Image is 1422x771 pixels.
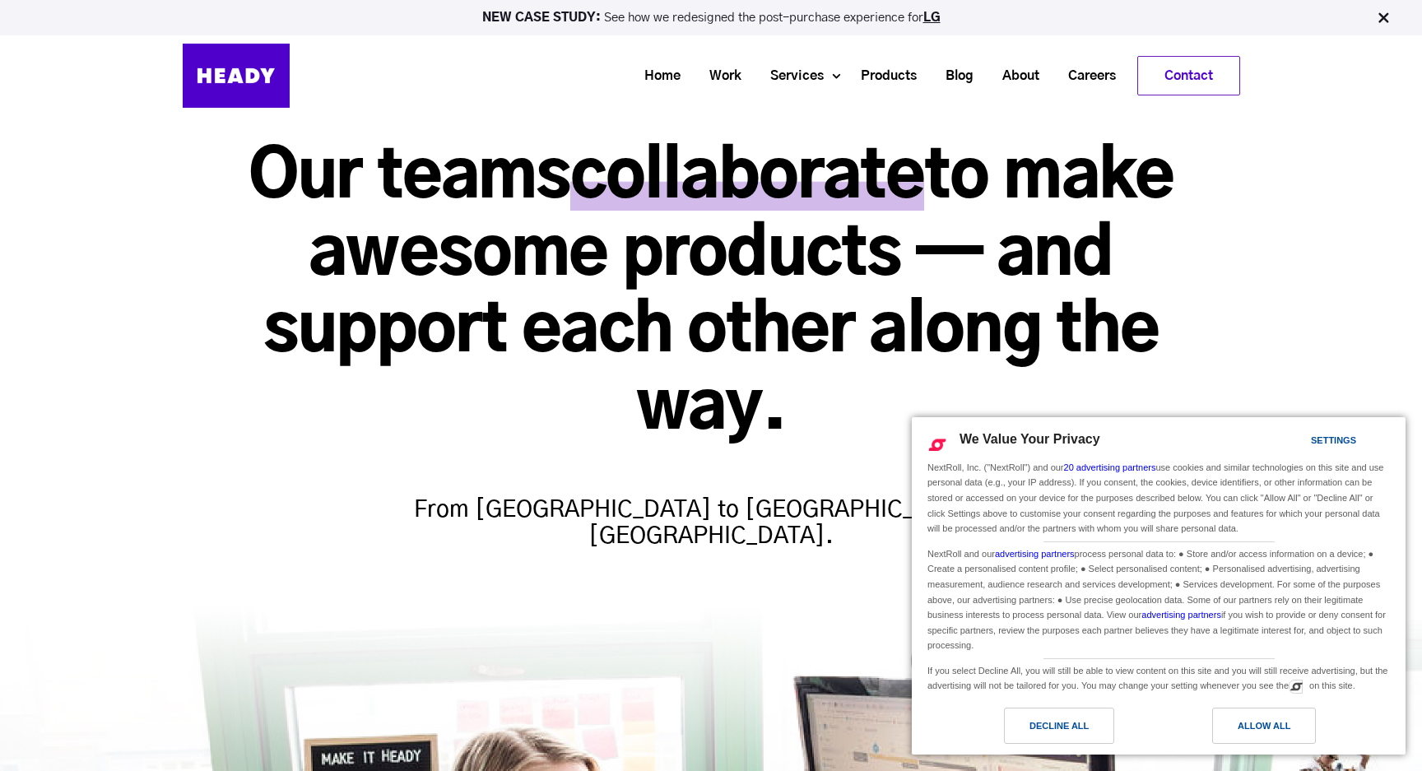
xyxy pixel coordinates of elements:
a: Blog [925,61,982,91]
img: Heady_Logo_Web-01 (1) [183,44,290,108]
a: Careers [1048,61,1124,91]
a: Products [840,61,925,91]
a: LG [923,12,941,24]
a: advertising partners [995,549,1075,559]
a: Allow All [1159,708,1396,752]
a: Contact [1138,57,1239,95]
span: collaborate [570,145,924,211]
div: Allow All [1238,717,1290,735]
p: See how we redesigned the post-purchase experience for [7,12,1415,24]
a: 20 advertising partners [1064,462,1156,472]
div: NextRoll and our process personal data to: ● Store and/or access information on a device; ● Creat... [924,542,1393,655]
a: About [982,61,1048,91]
a: Home [624,61,689,91]
div: Settings [1311,431,1356,449]
img: Close Bar [1375,10,1392,26]
a: Settings [1282,427,1322,457]
h1: Our teams to make awesome products — and support each other along the way. [183,140,1240,448]
div: If you select Decline All, you will still be able to view content on this site and you will still... [924,659,1393,695]
a: Services [750,61,832,91]
a: Work [689,61,750,91]
div: Navigation Menu [306,56,1240,95]
strong: NEW CASE STUDY: [482,12,604,24]
a: advertising partners [1141,610,1221,620]
span: We Value Your Privacy [960,432,1100,446]
div: NextRoll, Inc. ("NextRoll") and our use cookies and similar technologies on this site and use per... [924,458,1393,538]
h4: From [GEOGRAPHIC_DATA] to [GEOGRAPHIC_DATA] to [GEOGRAPHIC_DATA]. [390,464,1032,550]
div: Decline All [1029,717,1089,735]
a: Decline All [922,708,1159,752]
